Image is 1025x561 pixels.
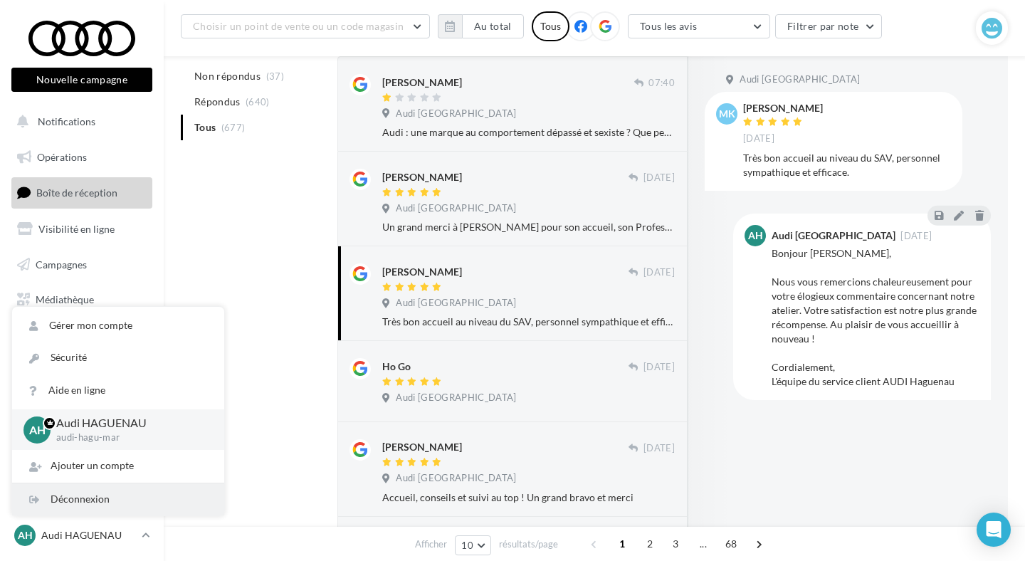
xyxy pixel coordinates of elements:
span: MK [719,107,735,121]
span: 2 [638,533,661,555]
p: audi-hagu-mar [56,431,201,444]
div: Un grand merci à [PERSON_NAME] pour son accueil, son Professionnalisme et sa disponibilité lors d... [382,220,675,234]
a: Médiathèque [9,285,155,315]
span: 07:40 [648,77,675,90]
span: Non répondus [194,69,261,83]
a: Campagnes [9,250,155,280]
span: 3 [664,533,687,555]
div: Tous [532,11,569,41]
span: Audi [GEOGRAPHIC_DATA] [396,472,516,485]
span: Campagnes [36,258,87,270]
div: Bonjour [PERSON_NAME], Nous vous remercions chaleureusement pour votre élogieux commentaire conce... [772,246,979,389]
a: AH Audi HAGUENAU [11,522,152,549]
span: AH [29,421,46,438]
div: [PERSON_NAME] [382,170,462,184]
button: Au total [438,14,524,38]
span: Audi [GEOGRAPHIC_DATA] [740,73,860,86]
button: Notifications [9,107,149,137]
span: AH [748,229,763,243]
span: Boîte de réception [36,187,117,199]
span: 68 [720,533,743,555]
a: Aide en ligne [12,374,224,407]
div: Ho Go [382,360,411,374]
span: résultats/page [499,538,558,551]
span: Notifications [38,115,95,127]
span: (640) [246,96,270,108]
span: Répondus [194,95,241,109]
div: Open Intercom Messenger [977,513,1011,547]
a: Boîte de réception [9,177,155,208]
button: Au total [462,14,524,38]
span: Visibilité en ligne [38,223,115,235]
p: Audi HAGUENAU [56,415,201,431]
button: Choisir un point de vente ou un code magasin [181,14,430,38]
div: Audi : une marque au comportement dépassé et sexiste ? Que penser lorsqu’un commercial vous accue... [382,125,675,140]
div: [PERSON_NAME] [382,440,462,454]
span: [DATE] [643,361,675,374]
button: 10 [455,535,491,555]
button: Tous les avis [628,14,770,38]
div: [PERSON_NAME] [743,103,823,113]
span: 1 [611,533,634,555]
a: Sécurité [12,342,224,374]
span: AH [18,528,33,542]
span: [DATE] [643,172,675,184]
div: [PERSON_NAME] [382,75,462,90]
span: Audi [GEOGRAPHIC_DATA] [396,202,516,215]
a: Visibilité en ligne [9,214,155,244]
span: [DATE] [643,442,675,455]
div: [PERSON_NAME] [382,265,462,279]
div: Très bon accueil au niveau du SAV, personnel sympathique et efficace. [382,315,675,329]
span: Opérations [37,151,87,163]
span: Audi [GEOGRAPHIC_DATA] [396,297,516,310]
div: Très bon accueil au niveau du SAV, personnel sympathique et efficace. [743,151,951,179]
span: ... [692,533,715,555]
span: Choisir un point de vente ou un code magasin [193,20,404,32]
div: Déconnexion [12,483,224,515]
span: [DATE] [643,266,675,279]
span: [DATE] [900,231,932,241]
span: Audi [GEOGRAPHIC_DATA] [396,108,516,120]
a: Opérations [9,142,155,172]
button: Filtrer par note [775,14,883,38]
span: [DATE] [743,132,774,145]
p: Audi HAGUENAU [41,528,136,542]
span: 10 [461,540,473,551]
a: Gérer mon compte [12,310,224,342]
a: PLV et print personnalisable [9,320,155,362]
div: Ajouter un compte [12,450,224,482]
div: Audi [GEOGRAPHIC_DATA] [772,231,895,241]
span: Médiathèque [36,293,94,305]
span: Tous les avis [640,20,698,32]
span: (37) [266,70,284,82]
button: Nouvelle campagne [11,68,152,92]
span: Audi [GEOGRAPHIC_DATA] [396,392,516,404]
div: Accueil, conseils et suivi au top ! Un grand bravo et merci [382,491,675,505]
span: Afficher [415,538,447,551]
